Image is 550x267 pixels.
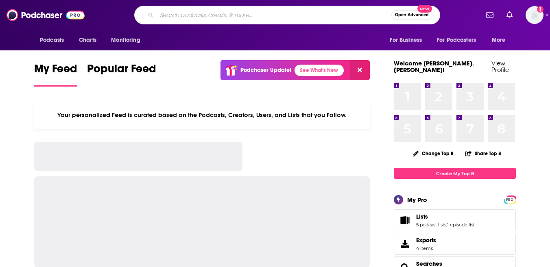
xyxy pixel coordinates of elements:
span: Monitoring [111,35,140,46]
span: Exports [416,237,436,244]
button: Show profile menu [526,6,543,24]
a: Create My Top 8 [394,168,516,179]
a: Lists [397,215,413,226]
a: Lists [416,213,475,220]
div: My Pro [407,196,427,204]
button: Open AdvancedNew [391,10,432,20]
svg: Add a profile image [537,6,543,13]
img: Podchaser - Follow, Share and Rate Podcasts [7,7,85,23]
span: Popular Feed [87,62,156,80]
div: Your personalized Feed is curated based on the Podcasts, Creators, Users, and Lists that you Follow. [34,101,370,129]
p: Podchaser Update! [240,67,291,74]
a: Welcome [PERSON_NAME].[PERSON_NAME]! [394,59,474,74]
span: 4 items [416,245,436,251]
button: Share Top 8 [465,145,502,161]
span: Podcasts [40,35,64,46]
span: Exports [397,238,413,250]
a: Show notifications dropdown [483,8,497,22]
span: More [492,35,506,46]
a: Show notifications dropdown [503,8,516,22]
a: See What's New [295,65,344,76]
span: Charts [79,35,96,46]
span: For Business [390,35,422,46]
button: open menu [105,33,151,48]
a: My Feed [34,62,77,87]
a: Popular Feed [87,62,156,87]
span: New [417,5,432,13]
a: Exports [394,233,516,255]
span: Lists [394,209,516,231]
button: open menu [34,33,74,48]
span: Open Advanced [395,13,429,17]
img: User Profile [526,6,543,24]
a: 5 podcast lists [416,222,446,228]
a: Charts [74,33,101,48]
input: Search podcasts, credits, & more... [157,9,391,22]
span: My Feed [34,62,77,80]
button: open menu [486,33,516,48]
a: View Profile [491,59,509,74]
a: 1 episode list [447,222,475,228]
button: open menu [384,33,432,48]
button: Change Top 8 [408,148,458,158]
span: Logged in as heidi.egloff [526,6,543,24]
div: Search podcasts, credits, & more... [134,6,440,24]
span: Lists [416,213,428,220]
span: For Podcasters [437,35,476,46]
button: open menu [432,33,488,48]
a: PRO [505,196,515,202]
